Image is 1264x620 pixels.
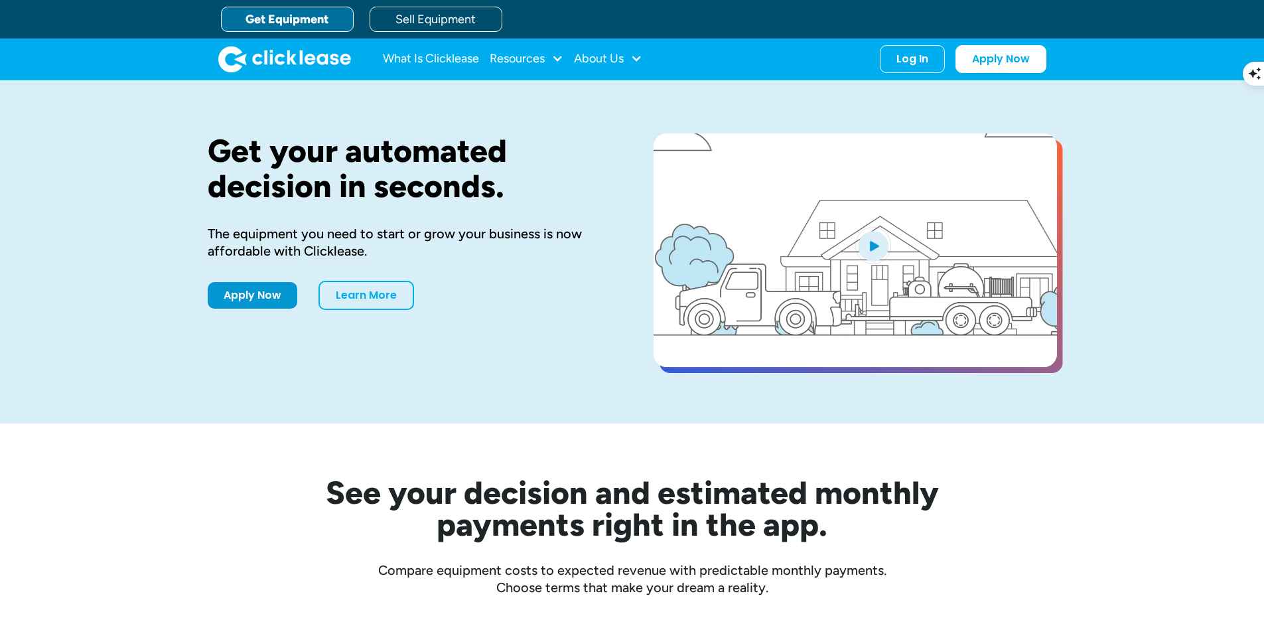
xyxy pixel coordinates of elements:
[208,282,297,309] a: Apply Now
[896,52,928,66] div: Log In
[370,7,502,32] a: Sell Equipment
[855,227,891,264] img: Blue play button logo on a light blue circular background
[221,7,354,32] a: Get Equipment
[654,133,1057,367] a: open lightbox
[383,46,479,72] a: What Is Clicklease
[318,281,414,310] a: Learn More
[490,46,563,72] div: Resources
[218,46,351,72] img: Clicklease logo
[574,46,642,72] div: About Us
[261,477,1004,540] h2: See your decision and estimated monthly payments right in the app.
[208,562,1057,596] div: Compare equipment costs to expected revenue with predictable monthly payments. Choose terms that ...
[955,45,1046,73] a: Apply Now
[208,225,611,260] div: The equipment you need to start or grow your business is now affordable with Clicklease.
[218,46,351,72] a: home
[208,133,611,204] h1: Get your automated decision in seconds.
